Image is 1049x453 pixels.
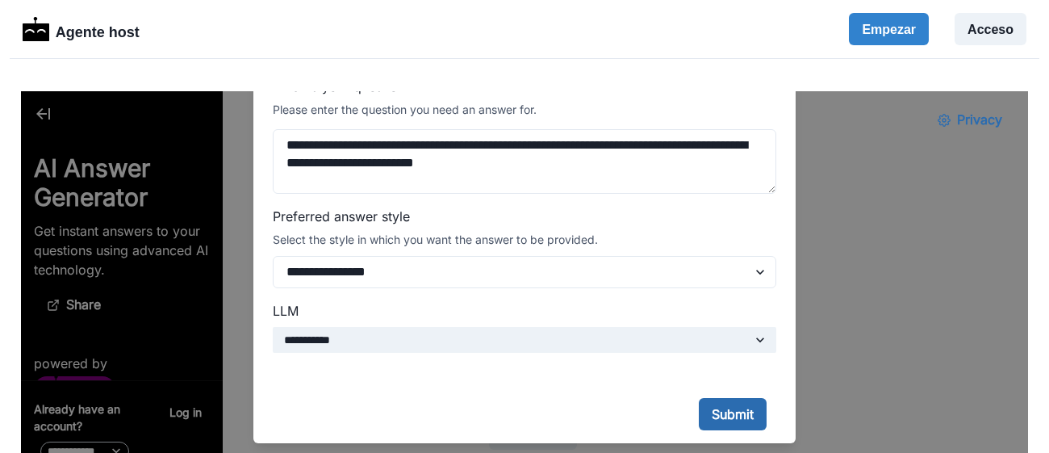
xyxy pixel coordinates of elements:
[904,13,994,45] button: Privacy Settings
[23,15,140,44] a: LogoAgente host
[252,115,746,135] label: Preferred answer style
[56,24,140,40] font: Agente host
[252,141,755,155] div: Select the style in which you want the answer to be provided.
[23,17,49,41] img: Logo
[955,13,1026,45] button: Acceso
[968,23,1013,36] font: Acceso
[678,307,746,339] button: Submit
[849,13,929,45] button: Empezar
[862,23,916,36] font: Empezar
[252,210,746,229] label: LLM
